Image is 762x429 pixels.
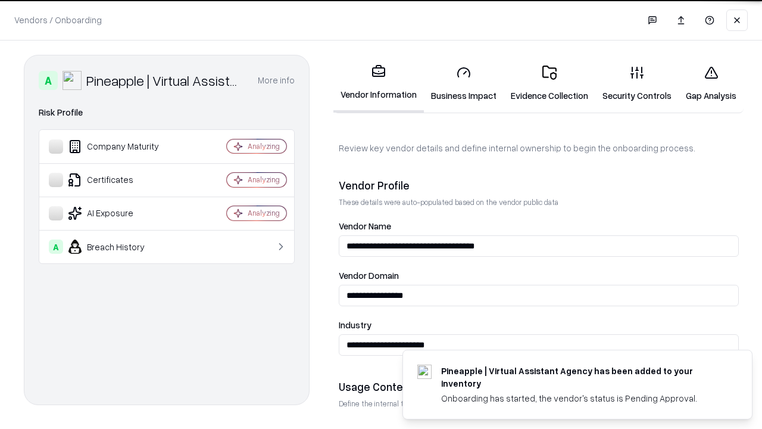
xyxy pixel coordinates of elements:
[39,105,295,120] div: Risk Profile
[49,240,63,254] div: A
[49,240,191,254] div: Breach History
[339,197,739,207] p: These details were auto-populated based on the vendor public data
[424,56,504,111] a: Business Impact
[49,139,191,154] div: Company Maturity
[504,56,595,111] a: Evidence Collection
[258,70,295,91] button: More info
[49,206,191,220] div: AI Exposure
[14,14,102,26] p: Vendors / Onboarding
[339,321,739,329] label: Industry
[49,173,191,187] div: Certificates
[339,222,739,231] label: Vendor Name
[339,380,739,394] div: Usage Context
[339,271,739,280] label: Vendor Domain
[86,71,243,90] div: Pineapple | Virtual Assistant Agency
[63,71,82,90] img: Pineapple | Virtual Assistant Agency
[248,141,280,151] div: Analyzing
[441,392,723,405] div: Onboarding has started, the vendor's status is Pending Approval.
[248,175,280,185] div: Analyzing
[417,365,432,379] img: trypineapple.com
[339,178,739,192] div: Vendor Profile
[595,56,679,111] a: Security Controls
[333,55,424,113] a: Vendor Information
[339,142,739,154] p: Review key vendor details and define internal ownership to begin the onboarding process.
[339,399,739,409] p: Define the internal team and reason for using this vendor. This helps assess business relevance a...
[248,208,280,218] div: Analyzing
[441,365,723,390] div: Pineapple | Virtual Assistant Agency has been added to your inventory
[679,56,744,111] a: Gap Analysis
[39,71,58,90] div: A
